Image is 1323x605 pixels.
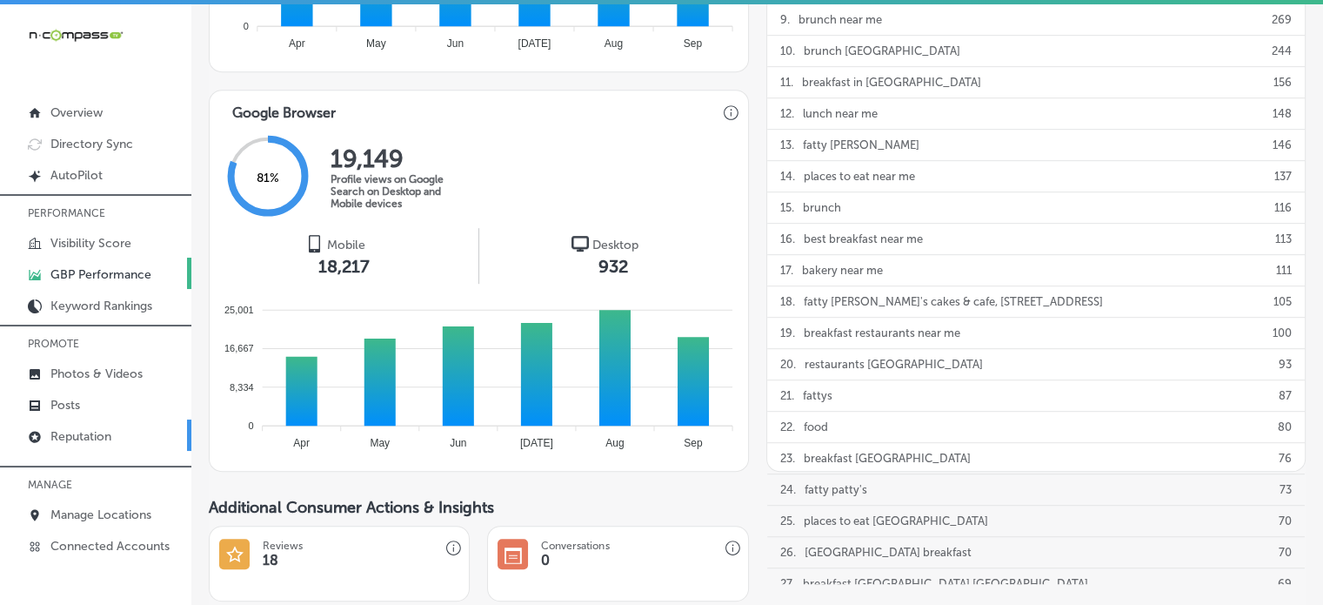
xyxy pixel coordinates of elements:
h3: Reviews [263,540,303,552]
p: 73 [1280,474,1292,505]
tspan: Jun [450,437,466,449]
p: 116 [1274,192,1292,223]
p: 20 . [780,349,796,380]
p: 13 . [780,130,794,160]
p: 22 . [780,412,795,442]
p: 25 . [780,506,795,536]
tspan: 8,334 [230,381,254,392]
tspan: 0 [249,420,254,430]
h3: Google Browser [218,91,350,126]
span: Additional Consumer Actions & Insights [209,498,494,517]
p: Manage Locations [50,508,151,522]
p: 244 [1272,36,1292,66]
p: Keyword Rankings [50,299,152,313]
p: breakfast [GEOGRAPHIC_DATA] [804,443,971,474]
tspan: Aug [605,437,624,449]
span: 81 % [257,170,279,185]
p: Posts [50,398,80,413]
tspan: [DATE] [520,437,553,449]
p: 80 [1278,412,1292,442]
p: bakery near me [802,255,883,286]
p: fattys [803,380,832,411]
h3: Conversations [541,540,609,552]
p: places to eat [GEOGRAPHIC_DATA] [804,506,988,536]
tspan: Aug [605,37,623,50]
span: 932 [598,256,628,277]
p: fatty [PERSON_NAME] [803,130,919,160]
p: brunch [803,192,841,223]
p: 93 [1279,349,1292,380]
p: Connected Accounts [50,539,170,554]
p: 69 [1278,568,1292,599]
img: logo [306,235,324,252]
p: Directory Sync [50,137,133,151]
p: [GEOGRAPHIC_DATA] breakfast [805,537,972,568]
p: lunch near me [803,98,878,129]
p: breakfast [GEOGRAPHIC_DATA] [GEOGRAPHIC_DATA] [803,568,1088,599]
p: 27 . [780,568,794,599]
h1: 0 [541,552,550,568]
p: 100 [1273,318,1292,348]
p: Profile views on Google Search on Desktop and Mobile devices [331,173,470,210]
p: 269 [1272,4,1292,35]
p: 70 [1279,537,1292,568]
p: 24 . [780,474,796,505]
p: 21 . [780,380,794,411]
p: 19 . [780,318,795,348]
p: 11 . [780,67,793,97]
tspan: May [370,437,390,449]
p: breakfast restaurants near me [804,318,960,348]
p: brunch near me [798,4,882,35]
p: breakfast in [GEOGRAPHIC_DATA] [802,67,981,97]
p: fatty patty's [805,474,867,505]
tspan: Apr [293,437,310,449]
p: 10 . [780,36,795,66]
p: 9 . [780,4,790,35]
tspan: [DATE] [518,37,551,50]
p: AutoPilot [50,168,103,183]
p: 12 . [780,98,794,129]
img: logo [571,235,589,252]
p: restaurants [GEOGRAPHIC_DATA] [805,349,983,380]
p: 111 [1276,255,1292,286]
p: 105 [1273,286,1292,317]
p: 137 [1274,161,1292,192]
p: 148 [1273,98,1292,129]
tspan: Apr [289,37,305,50]
p: brunch [GEOGRAPHIC_DATA] [804,36,960,66]
p: Overview [50,105,103,120]
p: 87 [1279,380,1292,411]
span: Desktop [592,238,638,252]
p: 16 . [780,224,795,254]
p: places to eat near me [804,161,915,192]
p: 23 . [780,443,795,474]
span: Mobile [327,238,365,252]
h1: 18 [263,552,278,568]
p: Photos & Videos [50,366,143,381]
p: GBP Performance [50,267,151,282]
p: 76 [1279,443,1292,474]
p: 146 [1273,130,1292,160]
p: 26 . [780,537,796,568]
p: Visibility Score [50,236,131,251]
p: 113 [1275,224,1292,254]
tspan: Sep [684,437,703,449]
p: best breakfast near me [804,224,923,254]
span: 18,217 [318,256,370,277]
img: 660ab0bf-5cc7-4cb8-ba1c-48b5ae0f18e60NCTV_CLogo_TV_Black_-500x88.png [28,27,124,44]
p: 70 [1279,506,1292,536]
h2: 19,149 [331,145,470,173]
p: food [804,412,828,442]
p: 15 . [780,192,794,223]
p: Reputation [50,429,111,444]
tspan: 16,667 [224,343,254,353]
p: 14 . [780,161,795,192]
p: 156 [1273,67,1292,97]
p: 17 . [780,255,793,286]
tspan: 25,001 [224,304,254,314]
tspan: Sep [684,37,703,50]
p: fatty [PERSON_NAME]'s cakes & cafe, [STREET_ADDRESS] [804,286,1103,317]
tspan: May [366,37,386,50]
tspan: Jun [447,37,464,50]
p: 18 . [780,286,795,317]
